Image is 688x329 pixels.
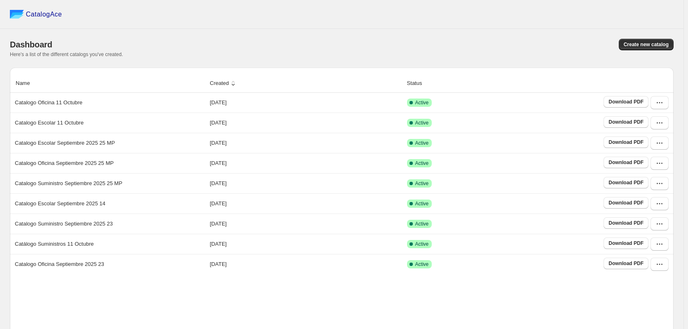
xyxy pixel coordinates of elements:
span: Active [415,140,429,146]
button: Status [406,75,432,91]
p: Catalogo Oficina Septiembre 2025 23 [15,260,104,268]
span: Dashboard [10,40,52,49]
button: Created [208,75,238,91]
p: Catalogo Oficina 11 Octubre [15,99,82,107]
span: Download PDF [608,159,644,166]
span: Download PDF [608,139,644,146]
td: [DATE] [207,133,404,153]
span: Download PDF [608,99,644,105]
span: Download PDF [608,200,644,206]
p: Catálogo Suministros 11 Octubre [15,240,94,248]
td: [DATE] [207,173,404,193]
a: Download PDF [604,217,648,229]
td: [DATE] [207,153,404,173]
span: Active [415,180,429,187]
button: Name [14,75,40,91]
p: Catalogo Escolar Septiembre 2025 14 [15,200,105,208]
td: [DATE] [207,254,404,274]
td: [DATE] [207,113,404,133]
span: Download PDF [608,179,644,186]
span: Active [415,241,429,247]
button: Create new catalog [619,39,674,50]
span: Active [415,160,429,167]
span: Download PDF [608,260,644,267]
p: Catalogo Escolar Septiembre 2025 25 MP [15,139,115,147]
span: Active [415,200,429,207]
a: Download PDF [604,136,648,148]
a: Download PDF [604,116,648,128]
a: Download PDF [604,258,648,269]
a: Download PDF [604,237,648,249]
p: Catalogo Suministro Septiembre 2025 23 [15,220,113,228]
span: Create new catalog [624,41,669,48]
a: Download PDF [604,197,648,209]
span: Download PDF [608,220,644,226]
span: Download PDF [608,240,644,247]
span: Active [415,261,429,268]
span: CatalogAce [26,10,62,19]
a: Download PDF [604,157,648,168]
img: catalog ace [10,10,24,19]
p: Catalogo Oficina Septiembre 2025 25 MP [15,159,114,167]
a: Download PDF [604,96,648,108]
p: Catalogo Suministro Septiembre 2025 25 MP [15,179,122,188]
span: Active [415,120,429,126]
td: [DATE] [207,214,404,234]
td: [DATE] [207,93,404,113]
a: Download PDF [604,177,648,188]
td: [DATE] [207,234,404,254]
span: Download PDF [608,119,644,125]
span: Active [415,221,429,227]
span: Here's a list of the different catalogs you've created. [10,52,123,57]
p: Catalogo Escolar 11 Octubre [15,119,84,127]
span: Active [415,99,429,106]
td: [DATE] [207,193,404,214]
